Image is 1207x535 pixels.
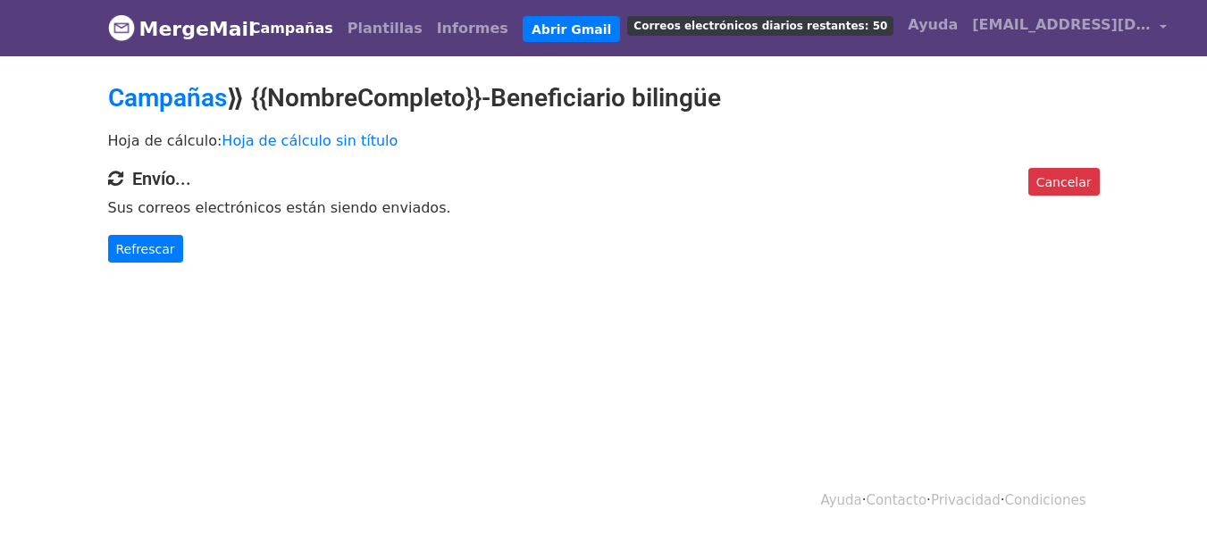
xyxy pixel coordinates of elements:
[931,492,1001,508] a: Privacidad
[108,235,183,263] a: Refrescar
[1036,174,1092,188] font: Cancelar
[108,132,222,149] font: Hoja de cálculo:
[139,18,256,40] font: MergeMail
[108,14,135,41] img: Logotipo de MergeMail
[227,83,721,113] font: ⟫ {{NombreCompleto}}-Beneficiario bilingüe
[108,199,451,216] font: Sus correos electrónicos están siendo enviados.
[867,492,927,508] a: Contacto
[820,492,861,508] a: Ayuda
[862,492,867,508] font: ·
[348,20,423,37] font: Plantillas
[116,241,175,255] font: Refrescar
[901,7,965,43] a: Ayuda
[532,21,611,36] font: Abrir Gmail
[430,11,515,46] a: Informes
[222,132,398,149] a: Hoja de cálculo sin título
[243,11,340,46] a: Campañas
[620,7,901,43] a: Correos electrónicos diarios restantes: 50
[108,10,229,47] a: MergeMail
[965,7,1174,49] a: [EMAIL_ADDRESS][DOMAIN_NAME]
[926,492,931,508] font: ·
[250,20,333,37] font: Campañas
[437,20,508,37] font: Informes
[340,11,430,46] a: Plantillas
[523,16,620,43] a: Abrir Gmail
[908,16,958,33] font: Ayuda
[1005,492,1086,508] a: Condiciones
[633,20,887,32] font: Correos electrónicos diarios restantes: 50
[108,83,227,113] a: Campañas
[1028,168,1100,196] a: Cancelar
[132,168,191,189] font: Envío...
[1001,492,1005,508] font: ·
